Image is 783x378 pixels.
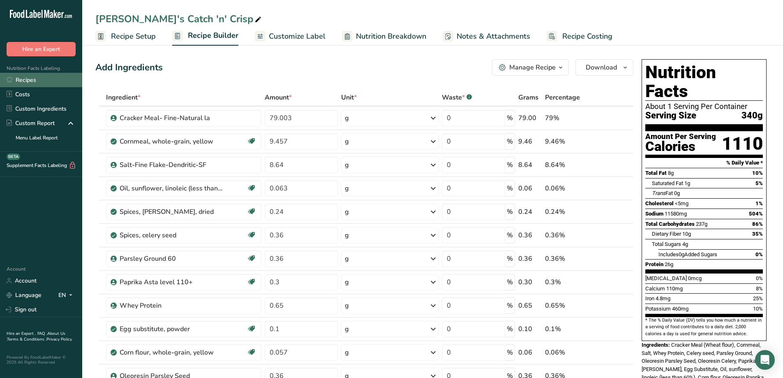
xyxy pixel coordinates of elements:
[188,30,238,41] span: Recipe Builder
[545,254,594,264] div: 0.36%
[120,183,222,193] div: Oil, sunflower, linoleic (less than 60%)
[120,160,222,170] div: Salt-Fine Flake-Dendritic-SF
[345,137,349,146] div: g
[645,211,663,217] span: Sodium
[682,241,688,247] span: 4g
[645,285,665,292] span: Calcium
[755,180,763,186] span: 5%
[120,348,222,357] div: Corn flour, whole-grain, yellow
[172,26,238,46] a: Recipe Builder
[722,133,763,155] div: 1110
[755,251,763,257] span: 0%
[645,111,696,121] span: Serving Size
[345,207,349,217] div: g
[7,331,36,336] a: Hire an Expert .
[518,160,542,170] div: 8.64
[679,251,684,257] span: 0g
[545,230,594,240] div: 0.36%
[645,275,687,281] span: [MEDICAL_DATA]
[120,137,222,146] div: Cornmeal, whole-grain, yellow
[265,93,292,102] span: Amount
[443,27,530,46] a: Notes & Attachments
[575,59,633,76] button: Download
[652,241,681,247] span: Total Sugars
[95,27,156,46] a: Recipe Setup
[672,306,688,312] span: 460mg
[645,141,716,153] div: Calories
[120,207,222,217] div: Spices, [PERSON_NAME], dried
[457,31,530,42] span: Notes & Attachments
[518,183,542,193] div: 0.06
[753,306,763,312] span: 10%
[120,113,222,123] div: Cracker Meal- Fine-Natural la
[755,350,775,370] div: Open Intercom Messenger
[682,231,691,237] span: 10g
[656,295,670,301] span: 4.8mg
[752,221,763,227] span: 86%
[518,324,542,334] div: 0.10
[345,301,349,311] div: g
[652,231,681,237] span: Dietary Fiber
[95,61,163,74] div: Add Ingredients
[492,59,569,76] button: Manage Recipe
[645,158,763,168] section: % Daily Value *
[345,160,349,170] div: g
[518,277,542,287] div: 0.30
[120,324,222,334] div: Egg substitute, powder
[753,295,763,301] span: 25%
[665,261,673,267] span: 26g
[518,93,538,102] span: Grams
[545,137,594,146] div: 9.46%
[652,190,673,196] span: Fat
[545,324,594,334] div: 0.1%
[752,231,763,237] span: 35%
[269,31,326,42] span: Customize Label
[756,285,763,292] span: 8%
[46,336,72,342] a: Privacy Policy
[545,113,594,123] div: 79%
[645,170,667,176] span: Total Fat
[645,261,663,267] span: Protein
[668,170,674,176] span: 8g
[58,290,76,300] div: EN
[518,137,542,146] div: 9.46
[345,113,349,123] div: g
[7,288,42,302] a: Language
[120,230,222,240] div: Spices, celery seed
[345,324,349,334] div: g
[442,93,472,102] div: Waste
[341,93,357,102] span: Unit
[345,230,349,240] div: g
[665,211,687,217] span: 11580mg
[666,285,683,292] span: 110mg
[120,301,222,311] div: Whey Protein
[645,295,654,301] span: Iron
[741,111,763,121] span: 340g
[749,211,763,217] span: 504%
[642,342,670,348] span: Ingredients:
[562,31,612,42] span: Recipe Costing
[345,277,349,287] div: g
[547,27,612,46] a: Recipe Costing
[645,102,763,111] div: About 1 Serving Per Container
[684,180,690,186] span: 1g
[586,63,617,72] span: Download
[645,200,674,206] span: Cholesterol
[518,348,542,357] div: 0.06
[675,200,688,206] span: <5mg
[106,93,141,102] span: Ingredient
[518,113,542,123] div: 79.00
[545,348,594,357] div: 0.06%
[545,183,594,193] div: 0.06%
[7,42,76,56] button: Hire an Expert
[7,331,65,342] a: About Us .
[756,275,763,281] span: 0%
[688,275,702,281] span: 0mcg
[345,183,349,193] div: g
[645,317,763,337] section: * The % Daily Value (DV) tells you how much a nutrient in a serving of food contributes to a dail...
[652,180,683,186] span: Saturated Fat
[518,230,542,240] div: 0.36
[752,170,763,176] span: 10%
[120,277,222,287] div: Paprika Asta level 110+
[518,301,542,311] div: 0.65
